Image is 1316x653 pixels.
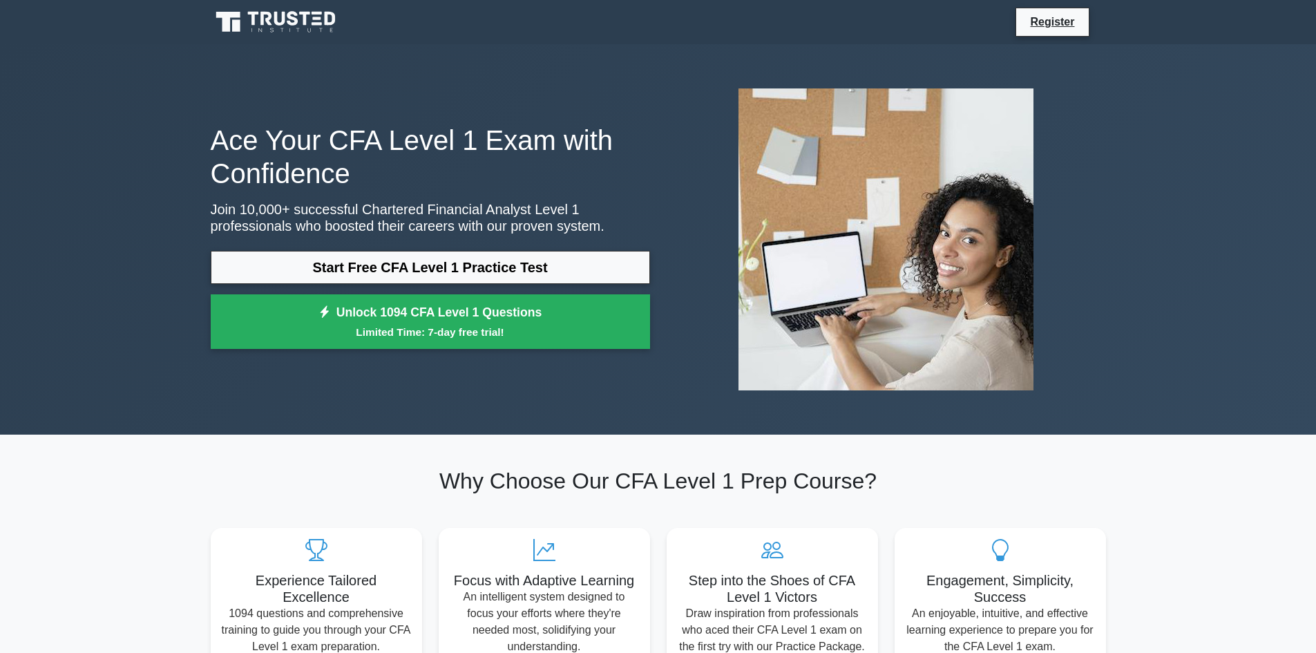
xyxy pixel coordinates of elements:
h1: Ace Your CFA Level 1 Exam with Confidence [211,124,650,190]
h2: Why Choose Our CFA Level 1 Prep Course? [211,468,1106,494]
h5: Step into the Shoes of CFA Level 1 Victors [678,572,867,605]
h5: Experience Tailored Excellence [222,572,411,605]
h5: Engagement, Simplicity, Success [906,572,1095,605]
h5: Focus with Adaptive Learning [450,572,639,589]
a: Start Free CFA Level 1 Practice Test [211,251,650,284]
small: Limited Time: 7-day free trial! [228,324,633,340]
a: Register [1022,13,1083,30]
a: Unlock 1094 CFA Level 1 QuestionsLimited Time: 7-day free trial! [211,294,650,350]
p: Join 10,000+ successful Chartered Financial Analyst Level 1 professionals who boosted their caree... [211,201,650,234]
